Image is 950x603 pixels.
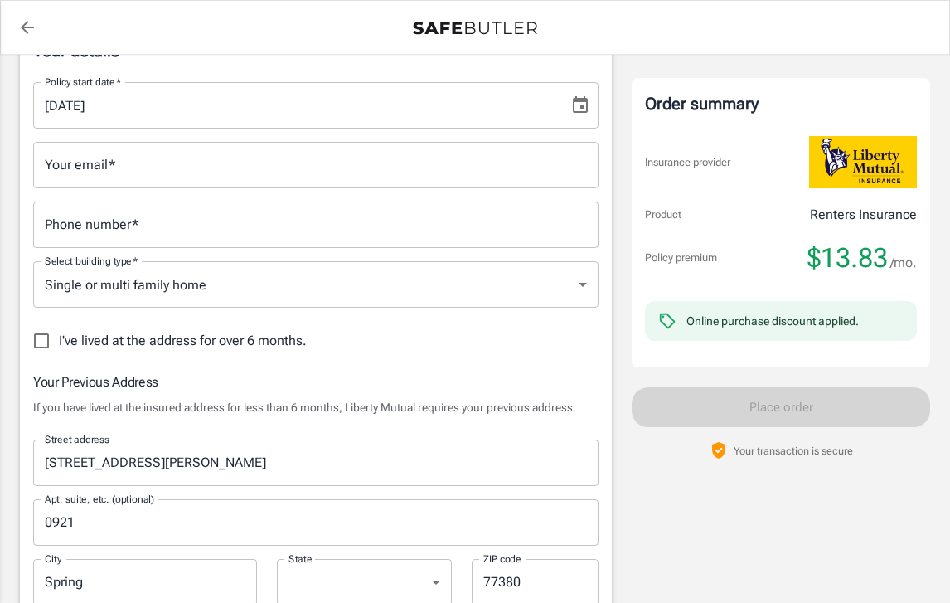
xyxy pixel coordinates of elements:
span: /mo. [890,251,917,275]
label: Street address [45,432,109,446]
label: Select building type [45,254,138,268]
p: Renters Insurance [810,205,917,225]
p: If you have lived at the insured address for less than 6 months, Liberty Mutual requires your pre... [33,399,599,416]
div: Order summary [645,91,917,116]
label: Apt, suite, etc. (optional) [45,492,154,506]
div: Online purchase discount applied. [686,313,859,329]
a: back to quotes [11,11,44,44]
button: Choose date, selected date is Sep 13, 2025 [564,89,597,122]
input: Enter number [33,202,599,248]
input: MM/DD/YYYY [33,82,557,129]
p: Your transaction is secure [734,443,853,459]
label: City [45,552,61,566]
label: ZIP code [483,552,521,566]
span: I've lived at the address for over 6 months. [59,331,307,351]
div: Single or multi family home [33,261,599,308]
p: Insurance provider [645,154,730,171]
input: Enter email [33,142,599,188]
label: State [288,552,313,566]
img: Liberty Mutual [809,136,917,188]
img: Back to quotes [413,22,537,35]
h6: Your Previous Address [33,372,599,392]
span: $13.83 [807,241,888,275]
p: Product [645,207,681,223]
p: Policy premium [645,250,717,266]
label: Policy start date [45,75,121,89]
